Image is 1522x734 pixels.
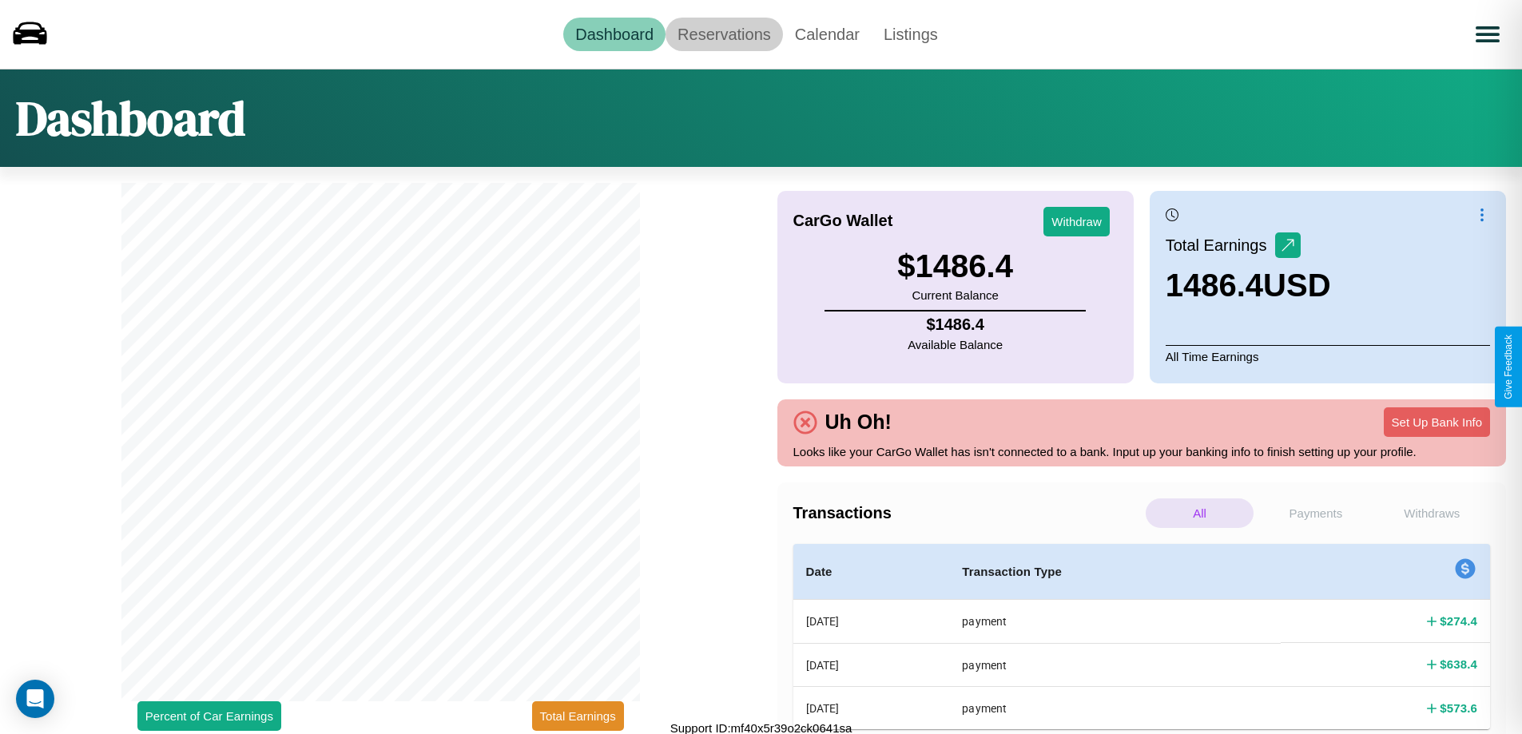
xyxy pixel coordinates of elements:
p: Withdraws [1378,498,1486,528]
div: Give Feedback [1503,335,1514,399]
h4: Transaction Type [962,562,1268,581]
a: Listings [872,18,950,51]
th: payment [949,600,1281,644]
button: Set Up Bank Info [1384,407,1490,437]
button: Open menu [1465,12,1510,57]
h4: Date [806,562,937,581]
h4: $ 638.4 [1440,656,1477,673]
p: Available Balance [908,334,1003,355]
h4: $ 274.4 [1440,613,1477,629]
h4: Transactions [793,504,1142,522]
button: Total Earnings [532,701,624,731]
a: Reservations [666,18,783,51]
a: Dashboard [563,18,666,51]
button: Withdraw [1043,207,1110,236]
p: All [1146,498,1254,528]
th: [DATE] [793,600,950,644]
th: payment [949,687,1281,729]
p: Current Balance [897,284,1013,306]
p: Payments [1262,498,1369,528]
h4: $ 1486.4 [908,315,1003,334]
p: Looks like your CarGo Wallet has isn't connected to a bank. Input up your banking info to finish ... [793,441,1491,462]
h4: $ 573.6 [1440,700,1477,716]
h1: Dashboard [16,85,245,151]
table: simple table [793,544,1491,729]
h3: $ 1486.4 [897,248,1013,284]
p: Total Earnings [1166,231,1275,260]
h4: CarGo Wallet [793,212,893,230]
h4: Uh Oh! [817,411,900,434]
h3: 1486.4 USD [1166,268,1331,304]
a: Calendar [783,18,872,51]
th: [DATE] [793,687,950,729]
div: Open Intercom Messenger [16,680,54,718]
p: All Time Earnings [1166,345,1490,367]
th: [DATE] [793,643,950,686]
th: payment [949,643,1281,686]
button: Percent of Car Earnings [137,701,281,731]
